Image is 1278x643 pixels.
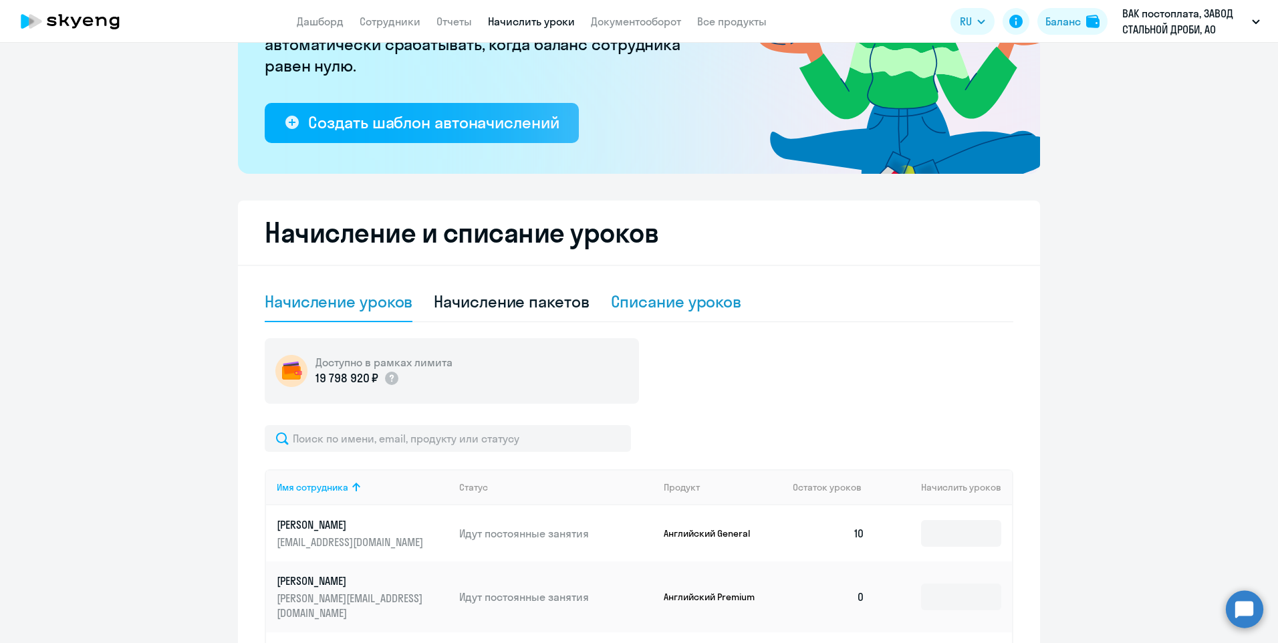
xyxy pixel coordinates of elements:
[277,481,348,493] div: Имя сотрудника
[488,15,575,28] a: Начислить уроки
[277,591,426,620] p: [PERSON_NAME][EMAIL_ADDRESS][DOMAIN_NAME]
[664,481,700,493] div: Продукт
[793,481,862,493] span: Остаток уроков
[265,103,579,143] button: Создать шаблон автоначислений
[315,355,453,370] h5: Доступно в рамках лимита
[436,15,472,28] a: Отчеты
[611,291,742,312] div: Списание уроков
[459,481,488,493] div: Статус
[1037,8,1108,35] button: Балансbalance
[360,15,420,28] a: Сотрудники
[793,481,876,493] div: Остаток уроков
[277,573,426,588] p: [PERSON_NAME]
[459,481,653,493] div: Статус
[1122,5,1247,37] p: ВАК постоплата, ЗАВОД СТАЛЬНОЙ ДРОБИ, АО
[1116,5,1267,37] button: ВАК постоплата, ЗАВОД СТАЛЬНОЙ ДРОБИ, АО
[275,355,307,387] img: wallet-circle.png
[297,15,344,28] a: Дашборд
[950,8,995,35] button: RU
[277,517,426,532] p: [PERSON_NAME]
[277,535,426,549] p: [EMAIL_ADDRESS][DOMAIN_NAME]
[591,15,681,28] a: Документооборот
[265,291,412,312] div: Начисление уроков
[315,370,378,387] p: 19 798 920 ₽
[664,591,764,603] p: Английский Premium
[1086,15,1100,28] img: balance
[277,481,449,493] div: Имя сотрудника
[697,15,767,28] a: Все продукты
[277,517,449,549] a: [PERSON_NAME][EMAIL_ADDRESS][DOMAIN_NAME]
[664,481,783,493] div: Продукт
[664,527,764,539] p: Английский General
[1045,13,1081,29] div: Баланс
[308,112,559,133] div: Создать шаблон автоначислений
[434,291,589,312] div: Начисление пакетов
[459,526,653,541] p: Идут постоянные занятия
[277,573,449,620] a: [PERSON_NAME][PERSON_NAME][EMAIL_ADDRESS][DOMAIN_NAME]
[876,469,1012,505] th: Начислить уроков
[782,505,876,561] td: 10
[265,217,1013,249] h2: Начисление и списание уроков
[960,13,972,29] span: RU
[459,590,653,604] p: Идут постоянные занятия
[265,425,631,452] input: Поиск по имени, email, продукту или статусу
[782,561,876,632] td: 0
